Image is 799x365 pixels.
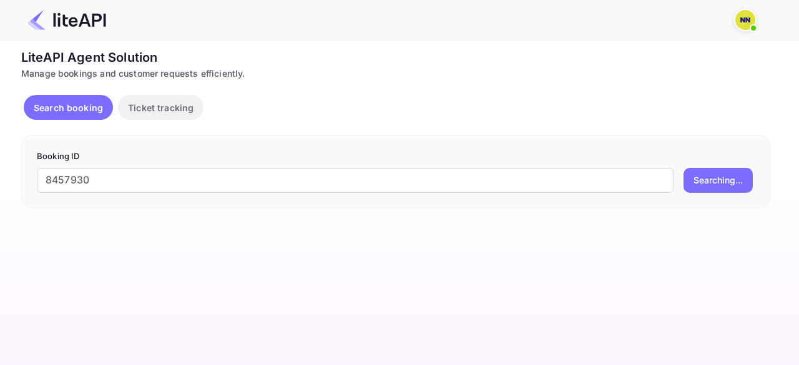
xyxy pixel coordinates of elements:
[128,101,194,114] p: Ticket tracking
[34,101,103,114] p: Search booking
[37,168,674,193] input: Enter Booking ID (e.g., 63782194)
[21,67,770,80] div: Manage bookings and customer requests efficiently.
[735,10,755,30] img: N/A N/A
[21,48,770,67] div: LiteAPI Agent Solution
[684,168,753,193] button: Searching...
[37,150,755,163] p: Booking ID
[27,10,106,30] img: LiteAPI Logo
